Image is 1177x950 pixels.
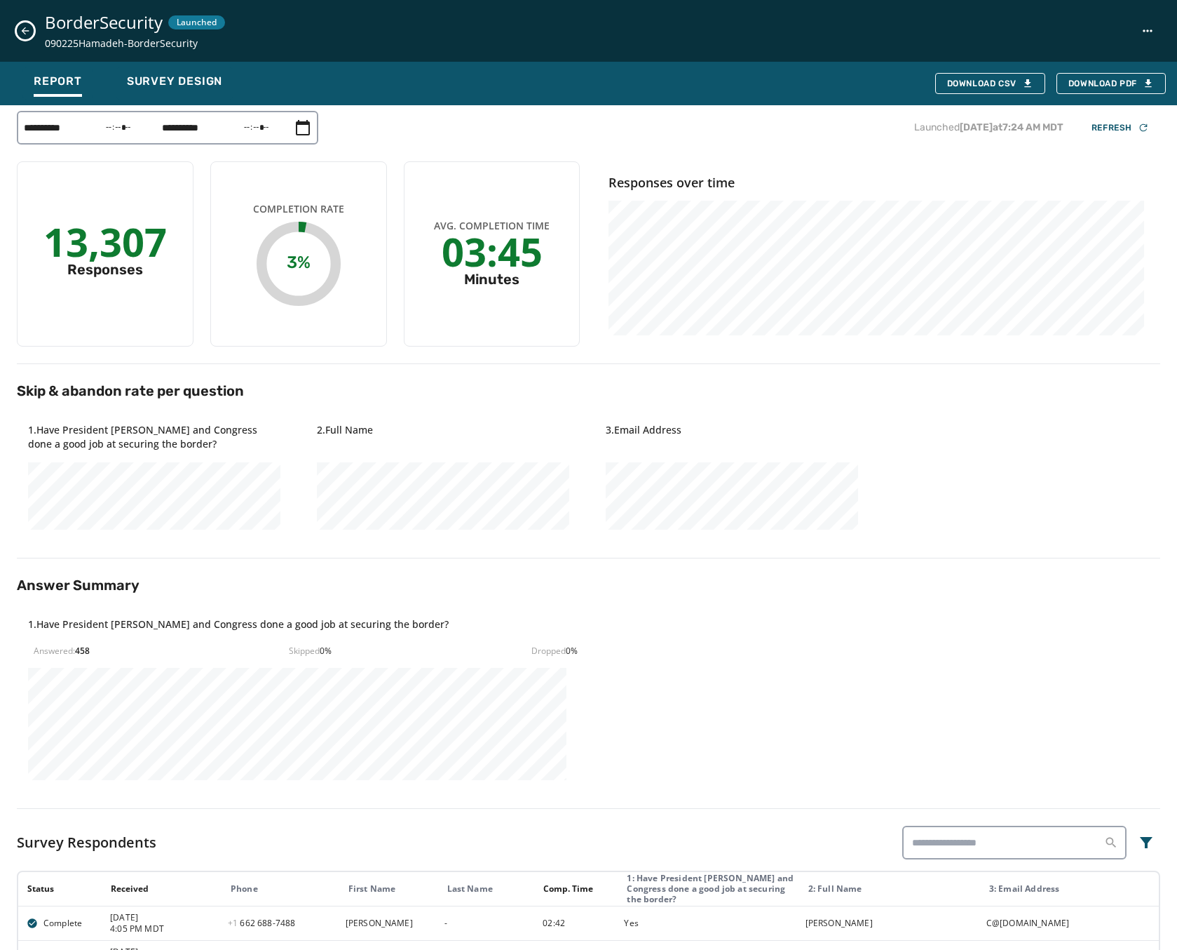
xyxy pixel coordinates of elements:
div: C@[DOMAIN_NAME] [986,918,1158,929]
span: Avg. Completion Time [434,219,550,233]
h2: Answer Summary [17,575,1160,595]
button: Download CSV [935,73,1045,94]
h4: Survey Respondents [17,833,156,852]
div: [PERSON_NAME] [805,918,977,929]
div: Yes [624,918,796,929]
button: Download PDF [1056,73,1166,94]
span: 0 % [566,645,578,657]
span: 662 688 - 7488 [228,917,295,929]
span: Survey Design [127,74,222,88]
div: Refresh [1091,122,1149,133]
button: Survey Design [116,67,233,100]
div: First Name [348,883,435,895]
div: Responses [67,260,143,279]
div: Answered: [34,645,90,657]
td: [PERSON_NAME] [337,906,436,940]
div: Dropped [531,645,578,657]
div: 2: Full Name [808,883,977,894]
span: Completion Rate [253,202,344,216]
span: Download PDF [1068,78,1154,89]
button: Report [22,67,93,100]
div: Skipped [289,645,332,657]
span: Launched [177,17,217,28]
button: Sort by [object Object] [22,878,60,900]
h4: Responses over time [608,173,1150,192]
div: Last Name [447,883,534,895]
text: 3% [287,253,311,272]
h4: 1 . Have President [PERSON_NAME] and Congress done a good job at securing the border? [28,423,283,451]
span: Report [34,74,82,88]
body: Rich Text Area [11,11,457,27]
div: 13,307 [43,229,167,254]
span: Complete [43,918,82,929]
h4: 3 . Email Address [606,423,861,451]
button: Filters menu [1132,829,1160,857]
span: BorderSecurity [45,11,163,34]
span: [DATE] at 7:24 AM MDT [960,121,1063,133]
span: 4:05 PM MDT [110,923,219,935]
div: 1: Have President Trump and Congress done a good job at securing the border? [627,873,796,904]
h4: 1 . Have President [PERSON_NAME] and Congress done a good job at securing the border? [28,617,449,645]
button: Sort by [object Object] [105,878,154,900]
div: 03:45 [442,239,543,264]
p: Launched [914,121,1063,135]
div: 3: Email Address [989,883,1158,894]
button: Refresh [1080,118,1160,138]
td: - [436,906,535,940]
td: 02:42 [534,906,615,940]
div: Phone [231,883,336,895]
span: [DATE] [110,912,219,923]
button: Sort by [object Object] [538,878,599,900]
span: 090225Hamadeh-BorderSecurity [45,36,225,51]
h4: 2 . Full Name [317,423,572,451]
div: Minutes [464,269,519,289]
span: 458 [75,645,90,657]
div: Download CSV [947,78,1033,89]
span: +1 [228,917,240,929]
h2: Skip & abandon rate per question [17,381,1160,401]
button: BorderSecurity action menu [1135,18,1160,44]
span: 0 % [320,645,332,657]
